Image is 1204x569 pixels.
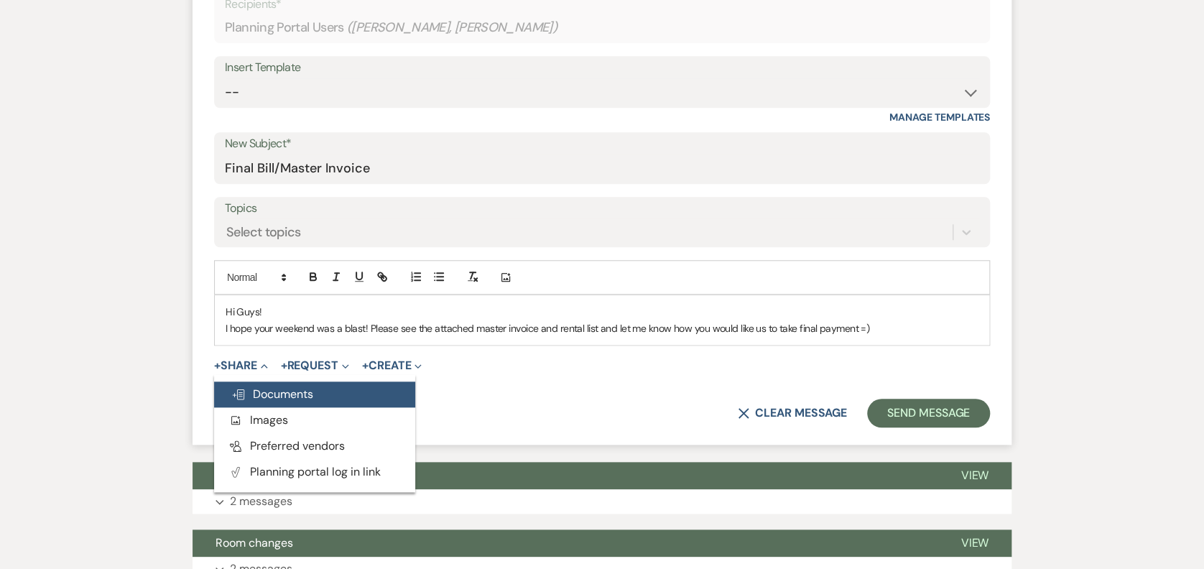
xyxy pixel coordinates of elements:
[225,14,979,42] div: Planning Portal Users
[867,399,990,427] button: Send Message
[228,412,288,427] span: Images
[281,360,349,371] button: Request
[214,433,415,459] button: Preferred vendors
[226,223,301,242] div: Select topics
[231,387,313,402] span: Documents
[225,198,979,219] label: Topics
[193,529,937,557] button: Room changes
[362,360,369,371] span: +
[738,407,847,419] button: Clear message
[960,535,988,550] span: View
[226,304,978,320] p: Hi Guys!
[193,489,1011,514] button: 2 messages
[937,529,1011,557] button: View
[230,492,292,511] p: 2 messages
[362,360,422,371] button: Create
[226,320,978,336] p: I hope your weekend was a blast! Please see the attached master invoice and rental list and let m...
[937,462,1011,489] button: View
[214,360,268,371] button: Share
[214,459,415,485] button: Planning portal log in link
[214,407,415,433] button: Images
[347,18,558,37] span: ( [PERSON_NAME], [PERSON_NAME] )
[225,134,979,154] label: New Subject*
[281,360,287,371] span: +
[960,468,988,483] span: View
[214,360,221,371] span: +
[193,462,937,489] button: Coffee clarification
[225,57,979,78] div: Insert Template
[216,535,293,550] span: Room changes
[214,381,415,407] button: Documents
[889,111,990,124] a: Manage Templates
